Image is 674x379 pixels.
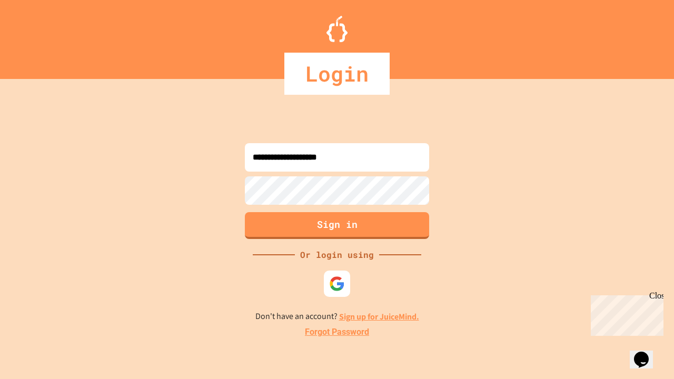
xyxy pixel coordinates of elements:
iframe: chat widget [630,337,663,368]
img: google-icon.svg [329,276,345,292]
img: Logo.svg [326,16,348,42]
a: Sign up for JuiceMind. [339,311,419,322]
div: Login [284,53,390,95]
p: Don't have an account? [255,310,419,323]
button: Sign in [245,212,429,239]
div: Or login using [295,248,379,261]
iframe: chat widget [587,291,663,336]
div: Chat with us now!Close [4,4,73,67]
a: Forgot Password [305,326,369,338]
